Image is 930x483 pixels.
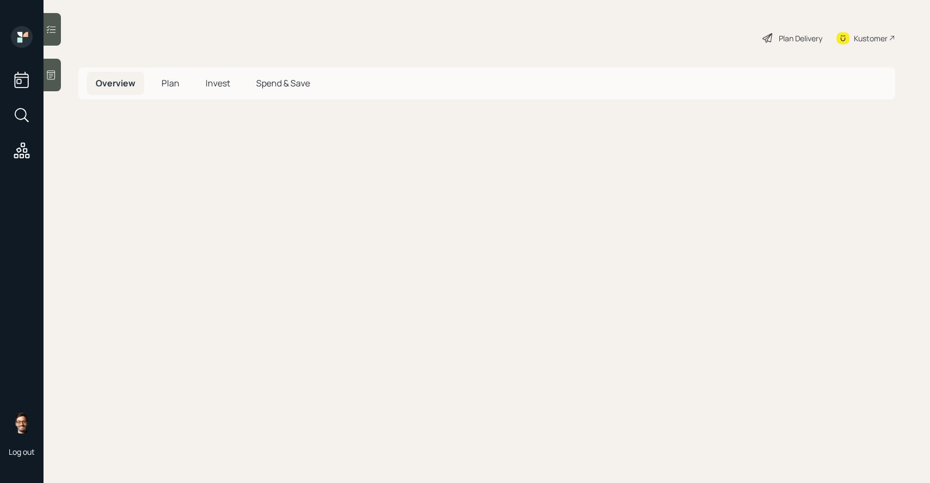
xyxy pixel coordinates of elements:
[256,77,310,89] span: Spend & Save
[206,77,230,89] span: Invest
[162,77,179,89] span: Plan
[9,447,35,457] div: Log out
[11,412,33,434] img: sami-boghos-headshot.png
[96,77,135,89] span: Overview
[779,33,822,44] div: Plan Delivery
[854,33,888,44] div: Kustomer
